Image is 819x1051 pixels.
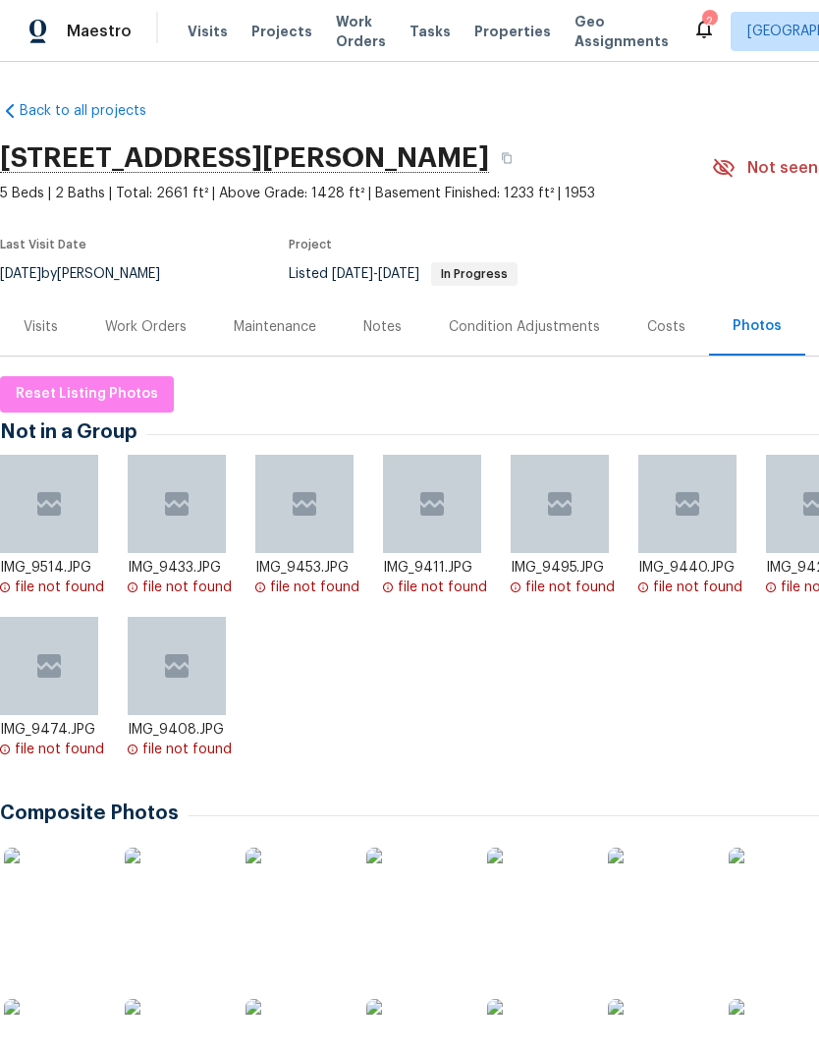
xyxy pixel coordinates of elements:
[409,25,451,38] span: Tasks
[105,317,187,337] div: Work Orders
[511,558,624,578] div: IMG_9495.JPG
[15,740,104,759] div: file not found
[15,578,104,597] div: file not found
[289,239,332,250] span: Project
[289,267,518,281] span: Listed
[336,12,386,51] span: Work Orders
[433,268,516,280] span: In Progress
[142,740,232,759] div: file not found
[638,558,751,578] div: IMG_9440.JPG
[332,267,373,281] span: [DATE]
[363,317,402,337] div: Notes
[332,267,419,281] span: -
[474,22,551,41] span: Properties
[489,140,524,176] button: Copy Address
[398,578,487,597] div: file not found
[574,12,669,51] span: Geo Assignments
[67,22,132,41] span: Maestro
[378,267,419,281] span: [DATE]
[733,316,782,336] div: Photos
[142,578,232,597] div: file not found
[653,578,742,597] div: file not found
[702,12,716,31] div: 2
[128,558,241,578] div: IMG_9433.JPG
[270,578,359,597] div: file not found
[16,382,158,407] span: Reset Listing Photos
[383,558,496,578] div: IMG_9411.JPG
[128,720,241,740] div: IMG_9408.JPG
[255,558,368,578] div: IMG_9453.JPG
[251,22,312,41] span: Projects
[234,317,316,337] div: Maintenance
[24,317,58,337] div: Visits
[525,578,615,597] div: file not found
[647,317,685,337] div: Costs
[449,317,600,337] div: Condition Adjustments
[188,22,228,41] span: Visits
